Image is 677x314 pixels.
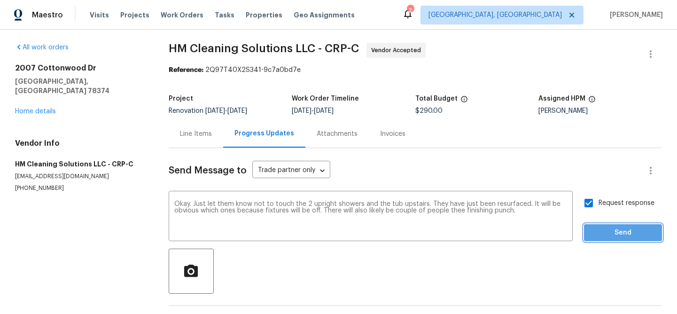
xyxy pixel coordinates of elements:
[460,95,468,108] span: The total cost of line items that have been proposed by Opendoor. This sum includes line items th...
[584,224,662,242] button: Send
[380,129,405,139] div: Invoices
[169,67,203,73] b: Reference:
[428,10,562,20] span: [GEOGRAPHIC_DATA], [GEOGRAPHIC_DATA]
[15,63,146,73] h2: 2007 Cottonwood Dr
[169,43,359,54] span: HM Cleaning Solutions LLC - CRP-C
[15,44,69,51] a: All work orders
[120,10,149,20] span: Projects
[169,65,662,75] div: 2Q97T40X2S341-9c7a0bd7e
[205,108,247,114] span: -
[314,108,334,114] span: [DATE]
[252,163,330,179] div: Trade partner only
[15,108,56,115] a: Home details
[180,129,212,139] div: Line Items
[538,95,585,102] h5: Assigned HPM
[292,95,359,102] h5: Work Order Timeline
[294,10,355,20] span: Geo Assignments
[205,108,225,114] span: [DATE]
[415,108,443,114] span: $290.00
[234,129,294,138] div: Progress Updates
[90,10,109,20] span: Visits
[15,173,146,181] p: [EMAIL_ADDRESS][DOMAIN_NAME]
[174,201,567,234] textarea: Okay. Just let them know not to touch the 2 upright showers and the tub upstairs. They have just ...
[169,95,193,102] h5: Project
[215,12,234,18] span: Tasks
[317,129,358,139] div: Attachments
[407,6,413,15] div: 2
[15,159,146,169] h5: HM Cleaning Solutions LLC - CRP-C
[15,77,146,95] h5: [GEOGRAPHIC_DATA], [GEOGRAPHIC_DATA] 78374
[227,108,247,114] span: [DATE]
[606,10,663,20] span: [PERSON_NAME]
[15,184,146,192] p: [PHONE_NUMBER]
[15,139,146,148] h4: Vendor Info
[415,95,458,102] h5: Total Budget
[599,198,654,208] span: Request response
[169,166,247,175] span: Send Message to
[169,108,247,114] span: Renovation
[292,108,311,114] span: [DATE]
[161,10,203,20] span: Work Orders
[538,108,662,114] div: [PERSON_NAME]
[371,46,425,55] span: Vendor Accepted
[246,10,282,20] span: Properties
[292,108,334,114] span: -
[588,95,596,108] span: The hpm assigned to this work order.
[32,10,63,20] span: Maestro
[591,227,654,239] span: Send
